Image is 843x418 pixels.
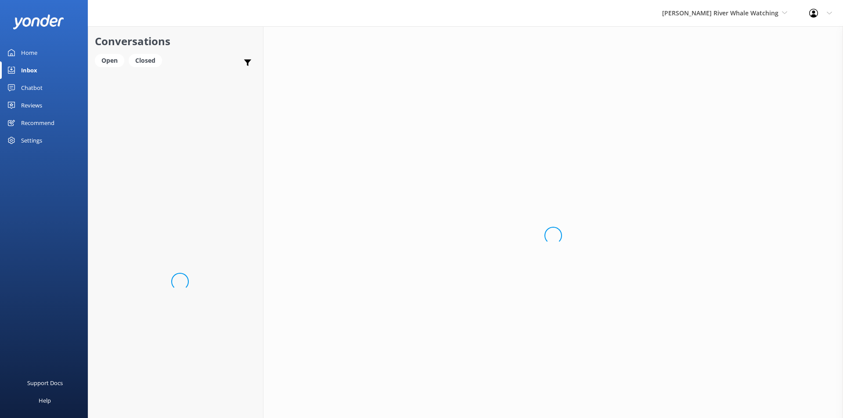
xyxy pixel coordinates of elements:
div: Inbox [21,61,37,79]
div: Support Docs [27,374,63,392]
div: Recommend [21,114,54,132]
div: Reviews [21,96,42,114]
span: [PERSON_NAME] River Whale Watching [662,9,778,17]
div: Help [39,392,51,409]
a: Open [95,55,129,65]
a: Closed [129,55,166,65]
div: Chatbot [21,79,43,96]
h2: Conversations [95,33,256,50]
div: Closed [129,54,162,67]
div: Settings [21,132,42,149]
div: Home [21,44,37,61]
div: Open [95,54,124,67]
img: yonder-white-logo.png [13,14,64,29]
